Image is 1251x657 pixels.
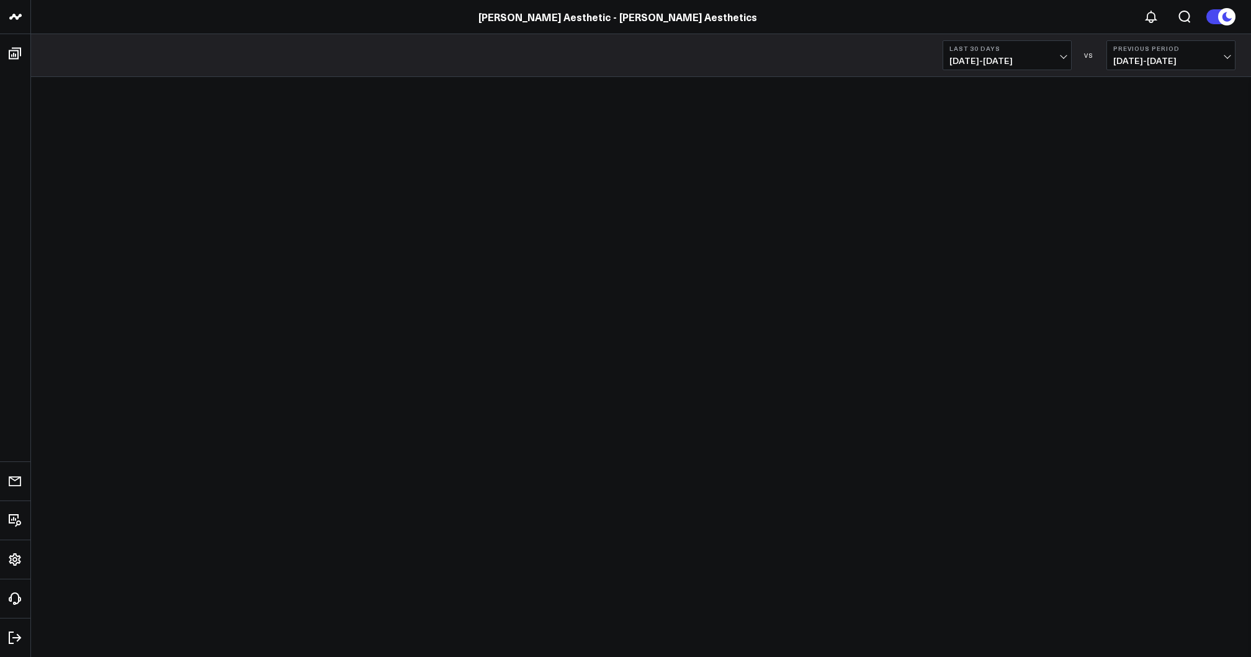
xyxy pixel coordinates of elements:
span: [DATE] - [DATE] [1113,56,1229,66]
span: [DATE] - [DATE] [949,56,1065,66]
b: Last 30 Days [949,45,1065,52]
button: Last 30 Days[DATE]-[DATE] [943,40,1072,70]
div: VS [1078,52,1100,59]
b: Previous Period [1113,45,1229,52]
button: Previous Period[DATE]-[DATE] [1106,40,1235,70]
a: [PERSON_NAME] Aesthetic - [PERSON_NAME] Aesthetics [478,10,757,24]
